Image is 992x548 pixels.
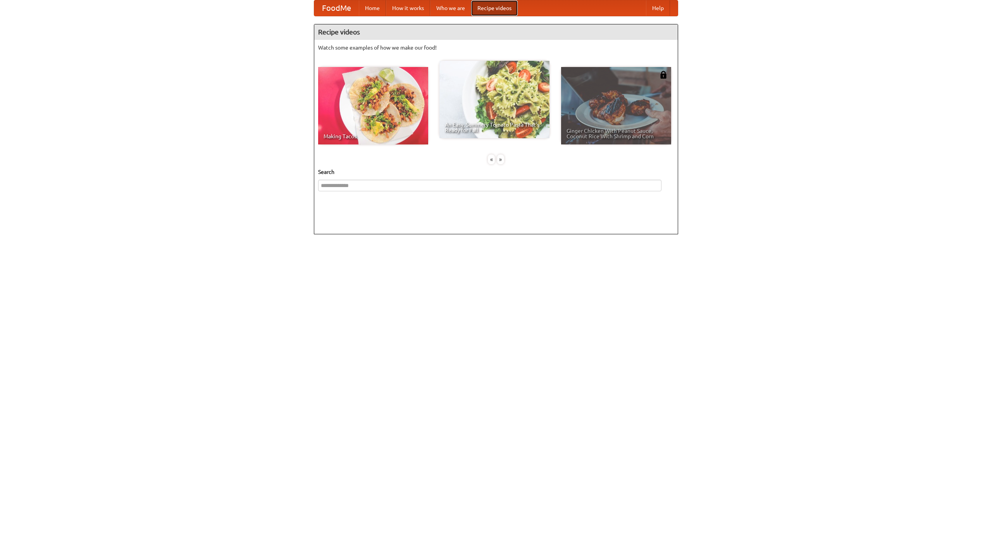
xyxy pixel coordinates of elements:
a: Home [359,0,386,16]
h5: Search [318,168,674,176]
h4: Recipe videos [314,24,678,40]
div: « [488,155,495,164]
div: » [497,155,504,164]
img: 483408.png [660,71,667,79]
a: How it works [386,0,430,16]
a: Recipe videos [471,0,518,16]
a: Help [646,0,670,16]
a: Making Tacos [318,67,428,144]
span: An Easy, Summery Tomato Pasta That's Ready for Fall [445,122,544,133]
p: Watch some examples of how we make our food! [318,44,674,52]
a: An Easy, Summery Tomato Pasta That's Ready for Fall [439,61,549,138]
span: Making Tacos [324,134,423,139]
a: Who we are [430,0,471,16]
a: FoodMe [314,0,359,16]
